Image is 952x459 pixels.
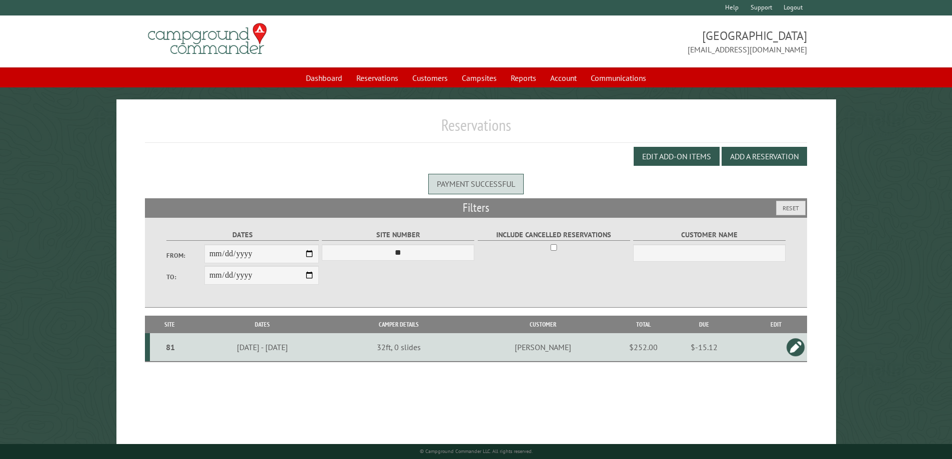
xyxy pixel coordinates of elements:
[745,316,807,333] th: Edit
[300,68,348,87] a: Dashboard
[634,147,720,166] button: Edit Add-on Items
[633,229,786,241] label: Customer Name
[505,68,542,87] a: Reports
[166,251,204,260] label: From:
[154,342,188,352] div: 81
[322,229,474,241] label: Site Number
[456,68,503,87] a: Campsites
[145,19,270,58] img: Campground Commander
[722,147,807,166] button: Add a Reservation
[350,68,404,87] a: Reservations
[623,316,663,333] th: Total
[191,342,334,352] div: [DATE] - [DATE]
[335,316,463,333] th: Camper Details
[544,68,583,87] a: Account
[462,316,623,333] th: Customer
[335,333,463,362] td: 32ft, 0 slides
[462,333,623,362] td: [PERSON_NAME]
[420,448,533,455] small: © Campground Commander LLC. All rights reserved.
[478,229,630,241] label: Include Cancelled Reservations
[166,272,204,282] label: To:
[663,333,745,362] td: $-15.12
[428,174,524,194] div: Payment successful
[663,316,745,333] th: Due
[776,201,806,215] button: Reset
[166,229,319,241] label: Dates
[145,115,808,143] h1: Reservations
[189,316,335,333] th: Dates
[623,333,663,362] td: $252.00
[406,68,454,87] a: Customers
[145,198,808,217] h2: Filters
[585,68,652,87] a: Communications
[150,316,189,333] th: Site
[476,27,808,55] span: [GEOGRAPHIC_DATA] [EMAIL_ADDRESS][DOMAIN_NAME]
